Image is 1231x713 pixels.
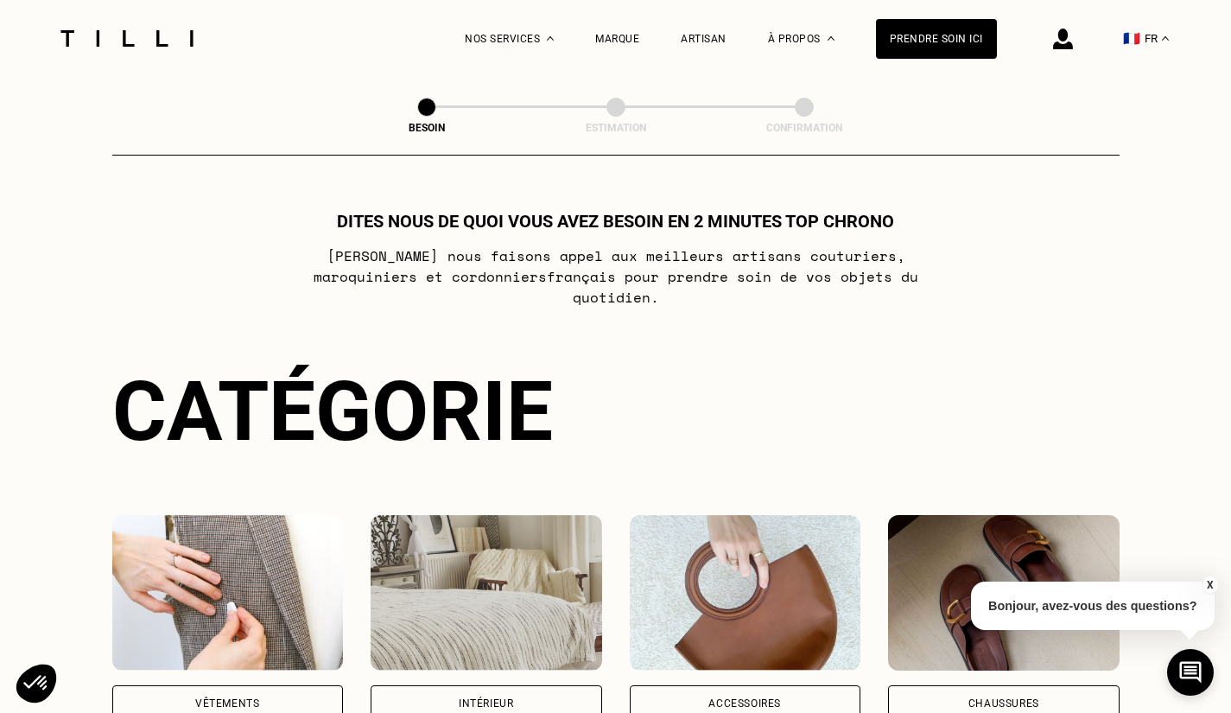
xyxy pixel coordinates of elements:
[971,582,1215,630] p: Bonjour, avez-vous des questions?
[1123,30,1140,47] span: 🇫🇷
[195,698,259,709] div: Vêtements
[630,515,861,671] img: Accessoires
[876,19,997,59] a: Prendre soin ici
[371,515,602,671] img: Intérieur
[708,698,781,709] div: Accessoires
[888,515,1120,671] img: Chaussures
[1201,576,1218,595] button: X
[681,33,727,45] a: Artisan
[595,33,639,45] a: Marque
[459,698,513,709] div: Intérieur
[530,122,702,134] div: Estimation
[968,698,1039,709] div: Chaussures
[273,245,958,308] p: [PERSON_NAME] nous faisons appel aux meilleurs artisans couturiers , maroquiniers et cordonniers ...
[1162,36,1169,41] img: menu déroulant
[547,36,554,41] img: Menu déroulant
[340,122,513,134] div: Besoin
[828,36,834,41] img: Menu déroulant à propos
[54,30,200,47] img: Logo du service de couturière Tilli
[1053,29,1073,49] img: icône connexion
[337,211,894,232] h1: Dites nous de quoi vous avez besoin en 2 minutes top chrono
[112,515,344,671] img: Vêtements
[718,122,891,134] div: Confirmation
[112,363,1120,460] div: Catégorie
